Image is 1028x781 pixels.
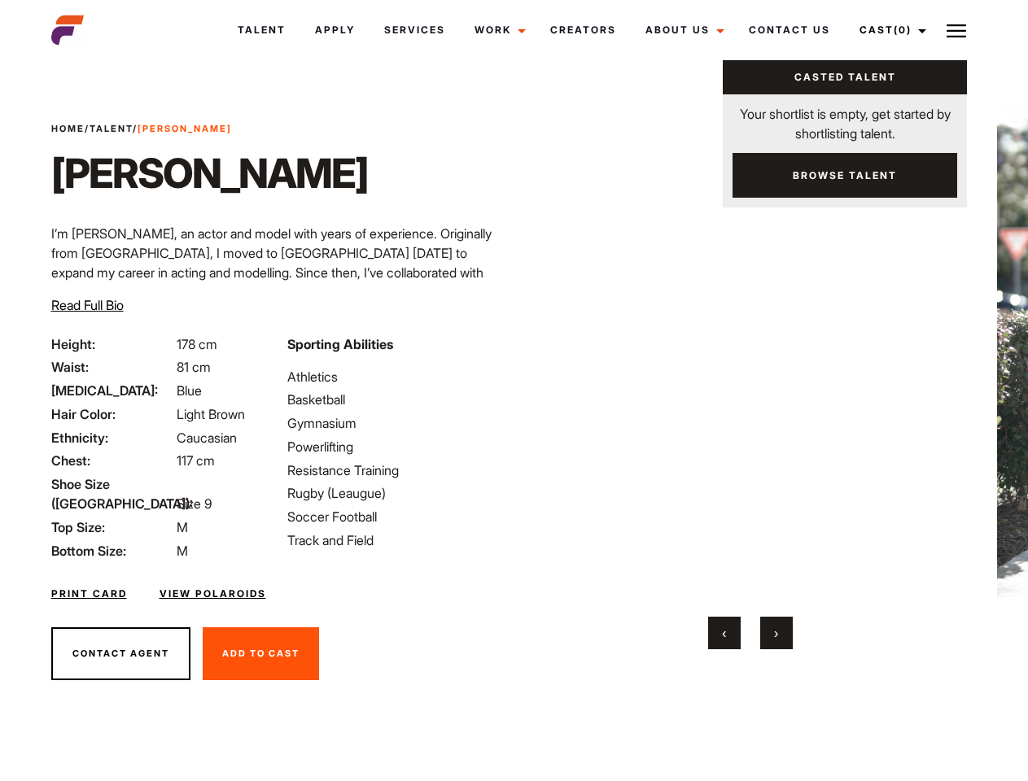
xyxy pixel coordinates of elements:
[90,123,133,134] a: Talent
[51,627,190,681] button: Contact Agent
[177,430,237,446] span: Caucasian
[177,495,212,512] span: Size 9
[723,60,967,94] a: Casted Talent
[51,224,505,360] p: I’m [PERSON_NAME], an actor and model with years of experience. Originally from [GEOGRAPHIC_DATA]...
[51,587,127,601] a: Print Card
[177,406,245,422] span: Light Brown
[51,404,173,424] span: Hair Color:
[51,517,173,537] span: Top Size:
[51,451,173,470] span: Chest:
[734,8,845,52] a: Contact Us
[160,587,266,601] a: View Polaroids
[287,437,504,456] li: Powerlifting
[51,428,173,447] span: Ethnicity:
[51,14,84,46] img: cropped-aefm-brand-fav-22-square.png
[223,8,300,52] a: Talent
[51,334,173,354] span: Height:
[177,359,211,375] span: 81 cm
[287,507,504,526] li: Soccer Football
[51,357,173,377] span: Waist:
[51,149,368,198] h1: [PERSON_NAME]
[845,8,936,52] a: Cast(0)
[733,153,957,198] a: Browse Talent
[894,24,912,36] span: (0)
[287,390,504,409] li: Basketball
[287,367,504,386] li: Athletics
[177,336,217,352] span: 178 cm
[287,336,393,352] strong: Sporting Abilities
[553,104,947,597] video: Your browser does not support the video tag.
[51,295,124,315] button: Read Full Bio
[947,21,966,41] img: Burger icon
[723,94,967,143] p: Your shortlist is empty, get started by shortlisting talent.
[177,452,215,469] span: 117 cm
[287,460,504,480] li: Resistance Training
[287,483,504,503] li: Rugby (Leaugue)
[203,627,319,681] button: Add To Cast
[536,8,631,52] a: Creators
[177,543,188,559] span: M
[51,123,85,134] a: Home
[51,381,173,400] span: [MEDICAL_DATA]:
[51,541,173,561] span: Bottom Size:
[51,297,124,313] span: Read Full Bio
[370,8,460,52] a: Services
[222,648,300,659] span: Add To Cast
[138,123,232,134] strong: [PERSON_NAME]
[287,530,504,550] li: Track and Field
[51,122,232,136] span: / /
[722,625,726,641] span: Previous
[300,8,370,52] a: Apply
[287,413,504,433] li: Gymnasium
[177,519,188,535] span: M
[631,8,734,52] a: About Us
[460,8,536,52] a: Work
[51,474,173,513] span: Shoe Size ([GEOGRAPHIC_DATA]):
[177,382,202,399] span: Blue
[774,625,778,641] span: Next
